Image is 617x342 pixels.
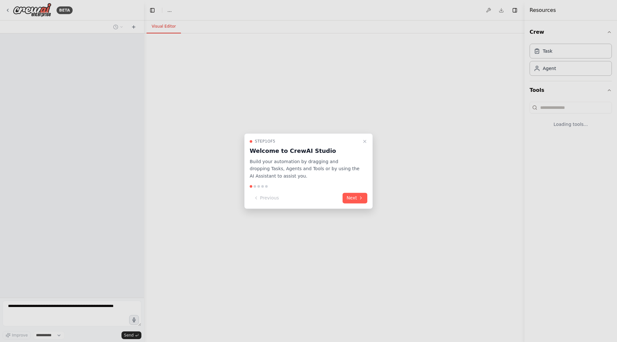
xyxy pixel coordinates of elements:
button: Previous [250,193,283,203]
button: Close walkthrough [361,137,369,145]
button: Hide left sidebar [148,6,157,15]
h3: Welcome to CrewAI Studio [250,146,360,155]
p: Build your automation by dragging and dropping Tasks, Agents and Tools or by using the AI Assista... [250,158,360,180]
span: Step 1 of 5 [255,139,275,144]
button: Next [343,193,367,203]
